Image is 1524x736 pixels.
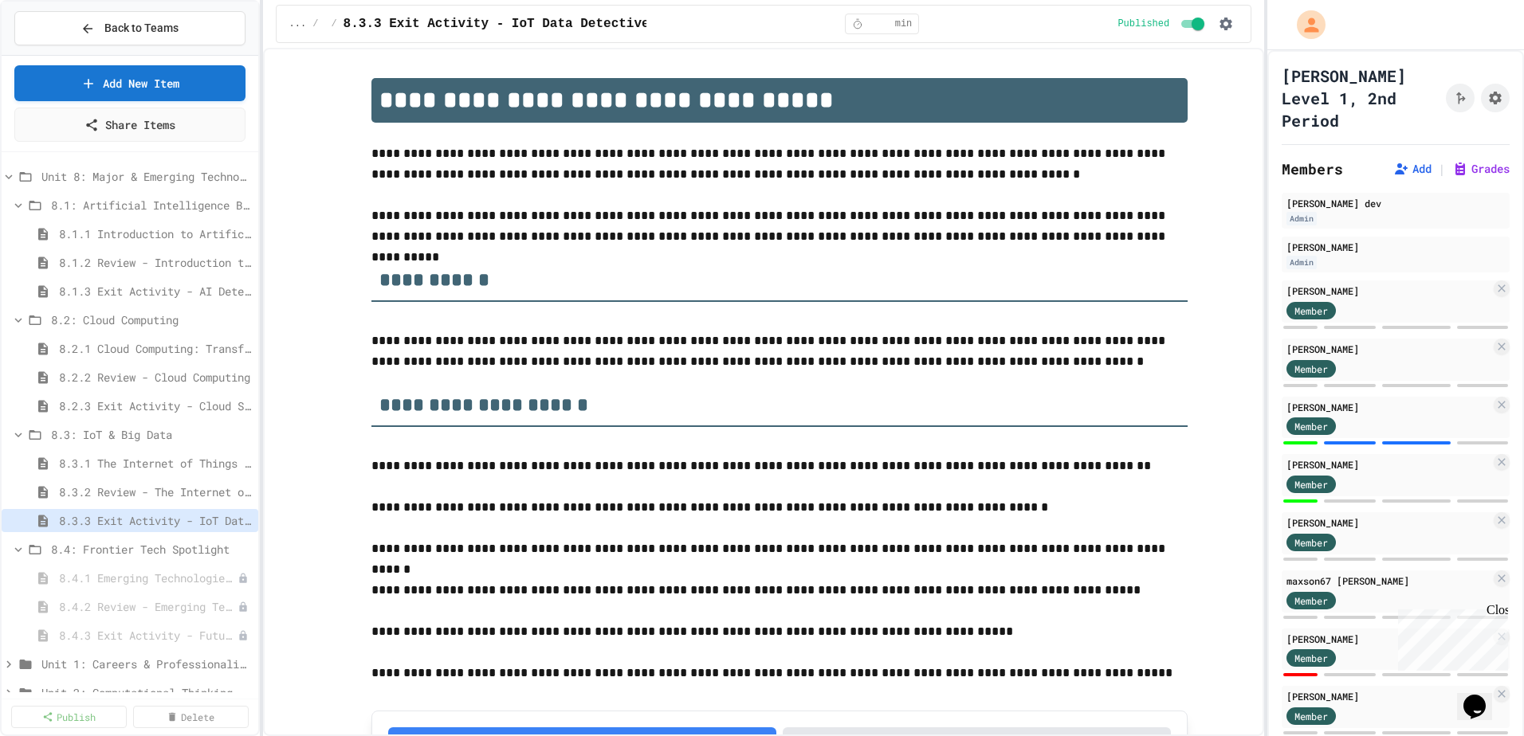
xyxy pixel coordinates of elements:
a: Publish [11,706,127,728]
div: Admin [1286,212,1317,225]
span: / [331,18,336,30]
span: Member [1294,593,1328,608]
span: 8.2.3 Exit Activity - Cloud Service Detective [59,397,252,414]
button: Click to see fork details [1446,84,1475,112]
div: maxson67 [PERSON_NAME] [1286,574,1491,588]
span: 8.3: IoT & Big Data [51,426,252,443]
span: 8.2.1 Cloud Computing: Transforming the Digital World [59,340,252,357]
span: Member [1294,362,1328,376]
div: [PERSON_NAME] [1286,515,1491,530]
span: Published [1117,18,1169,30]
iframe: chat widget [1392,603,1508,671]
span: Member [1294,419,1328,433]
span: Back to Teams [104,20,179,37]
span: min [895,18,913,30]
div: [PERSON_NAME] [1286,240,1505,254]
span: | [1438,159,1446,178]
div: [PERSON_NAME] [1286,400,1491,414]
span: 8.4.3 Exit Activity - Future Tech Challenge [59,627,238,644]
span: Member [1294,709,1328,723]
div: Admin [1286,256,1317,269]
h2: Members [1282,158,1343,180]
button: Back to Teams [14,11,245,45]
span: 8.1.1 Introduction to Artificial Intelligence [59,225,252,242]
span: Member [1294,535,1328,550]
span: 8.1.2 Review - Introduction to Artificial Intelligence [59,254,252,271]
span: Member [1294,651,1328,665]
div: Content is published and visible to students [1117,14,1208,33]
div: [PERSON_NAME] [1286,284,1491,298]
span: 8.4.1 Emerging Technologies: Shaping Our Digital Future [59,570,238,586]
span: 8.3.1 The Internet of Things and Big Data: Our Connected Digital World [59,455,252,472]
span: 8.3.3 Exit Activity - IoT Data Detective Challenge [344,14,726,33]
span: Unit 1: Careers & Professionalism [41,656,252,672]
span: 8.2: Cloud Computing [51,311,252,328]
a: Add New Item [14,65,245,101]
span: 8.2.2 Review - Cloud Computing [59,369,252,386]
span: Unit 8: Major & Emerging Technologies [41,168,252,185]
button: Assignment Settings [1481,84,1510,112]
iframe: chat widget [1457,672,1508,720]
div: [PERSON_NAME] [1286,342,1491,356]
div: Unpublished [238,573,249,584]
div: [PERSON_NAME] [1286,689,1491,703]
span: 8.4.2 Review - Emerging Technologies: Shaping Our Digital Future [59,598,238,615]
span: 8.1: Artificial Intelligence Basics [51,197,252,213]
button: Add [1393,161,1432,177]
div: Chat with us now!Close [6,6,110,101]
span: ... [289,18,307,30]
span: 8.3.2 Review - The Internet of Things and Big Data [59,483,252,500]
span: Member [1294,303,1328,318]
button: Grades [1452,161,1510,177]
a: Delete [133,706,249,728]
h1: [PERSON_NAME] Level 1, 2nd Period [1282,65,1440,131]
span: 8.3.3 Exit Activity - IoT Data Detective Challenge [59,512,252,529]
div: [PERSON_NAME] dev [1286,196,1505,210]
div: My Account [1280,6,1330,43]
span: Member [1294,477,1328,491]
span: 8.1.3 Exit Activity - AI Detective [59,283,252,299]
span: 8.4: Frontier Tech Spotlight [51,541,252,558]
a: Share Items [14,108,245,142]
div: [PERSON_NAME] [1286,457,1491,472]
span: / [312,18,318,30]
div: Unpublished [238,601,249,613]
span: Unit 2: Computational Thinking & Problem-Solving [41,684,252,701]
div: [PERSON_NAME] [1286,632,1491,646]
div: Unpublished [238,630,249,641]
